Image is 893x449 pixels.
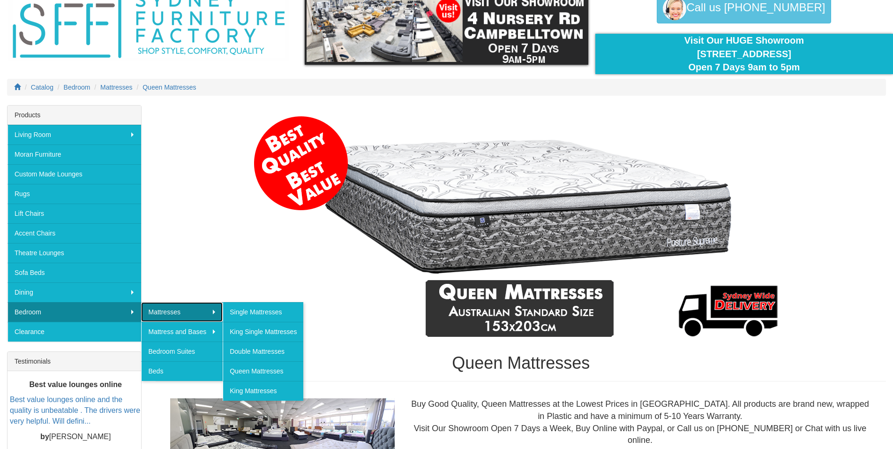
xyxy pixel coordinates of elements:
img: Queen Mattresses [250,110,791,344]
div: Visit Our HUGE Showroom [STREET_ADDRESS] Open 7 Days 9am to 5pm [602,34,886,74]
a: Moran Furniture [8,145,141,164]
h1: Queen Mattresses [156,354,886,373]
a: Rugs [8,184,141,204]
a: Bedroom [8,302,141,322]
a: King Mattresses [223,381,303,401]
a: Mattresses [141,302,223,322]
a: King Single Mattresses [223,322,303,342]
a: Dining [8,282,141,302]
a: Single Mattresses [223,302,303,322]
a: Mattresses [100,84,132,91]
a: Queen Mattresses [143,84,196,91]
a: Sofa Beds [8,263,141,282]
a: Living Room [8,125,141,145]
a: Beds [141,361,223,381]
a: Lift Chairs [8,204,141,223]
a: Custom Made Lounges [8,164,141,184]
a: Bedroom [64,84,90,91]
b: Best value lounges online [30,381,122,388]
a: Bedroom Suites [141,342,223,361]
a: Queen Mattresses [223,361,303,381]
a: Mattress and Bases [141,322,223,342]
a: Best value lounges online and the quality is unbeatable . The drivers were very helpful. Will def... [10,396,140,425]
b: by [40,433,49,441]
div: Testimonials [8,352,141,371]
a: Catalog [31,84,53,91]
p: [PERSON_NAME] [10,432,141,442]
a: Theatre Lounges [8,243,141,263]
a: Accent Chairs [8,223,141,243]
div: Products [8,106,141,125]
a: Clearance [8,322,141,342]
a: Double Mattresses [223,342,303,361]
